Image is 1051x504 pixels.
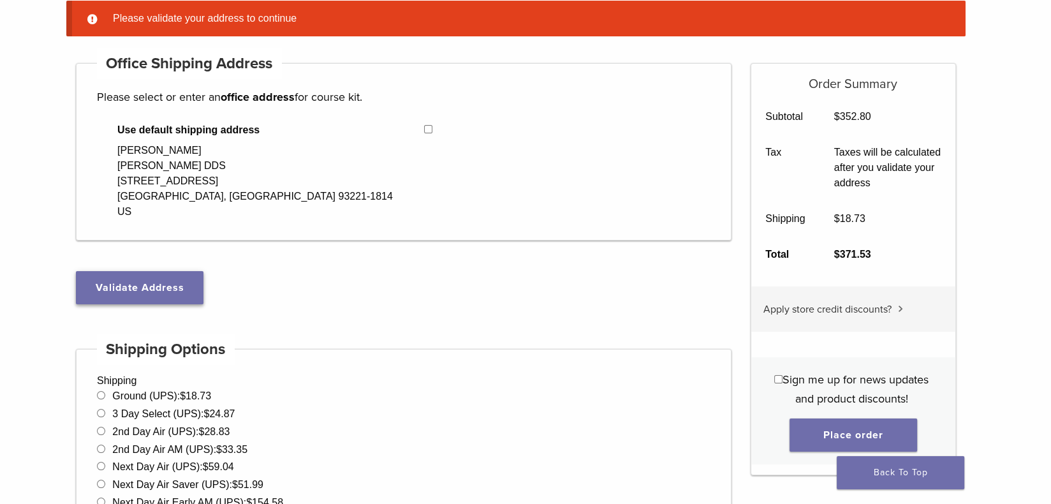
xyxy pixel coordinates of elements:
[117,143,393,219] div: [PERSON_NAME] [PERSON_NAME] DDS [STREET_ADDRESS] [GEOGRAPHIC_DATA], [GEOGRAPHIC_DATA] 93221-1814 US
[112,444,247,455] label: 2nd Day Air AM (UPS):
[232,479,238,490] span: $
[203,461,234,472] bdi: 59.04
[204,408,210,419] span: $
[112,390,211,401] label: Ground (UPS):
[837,456,964,489] a: Back To Top
[751,99,820,135] th: Subtotal
[751,237,820,272] th: Total
[112,408,235,419] label: 3 Day Select (UPS):
[76,271,203,304] button: Validate Address
[834,213,840,224] span: $
[97,334,235,365] h4: Shipping Options
[204,408,235,419] bdi: 24.87
[112,461,233,472] label: Next Day Air (UPS):
[819,135,955,201] td: Taxes will be calculated after you validate your address
[783,373,929,406] span: Sign me up for news updates and product discounts!
[790,419,917,452] button: Place order
[751,135,820,201] th: Tax
[117,122,424,138] span: Use default shipping address
[108,11,945,26] li: Please validate your address to continue
[751,64,956,92] h5: Order Summary
[97,87,710,107] p: Please select or enter an for course kit.
[763,303,892,316] span: Apply store credit discounts?
[751,201,820,237] th: Shipping
[216,444,222,455] span: $
[180,390,211,401] bdi: 18.73
[216,444,247,455] bdi: 33.35
[834,249,871,260] bdi: 371.53
[221,90,295,104] strong: office address
[834,111,840,122] span: $
[834,249,840,260] span: $
[112,426,230,437] label: 2nd Day Air (UPS):
[774,375,783,383] input: Sign me up for news updates and product discounts!
[834,213,865,224] bdi: 18.73
[180,390,186,401] span: $
[203,461,209,472] span: $
[199,426,230,437] bdi: 28.83
[834,111,871,122] bdi: 352.80
[232,479,263,490] bdi: 51.99
[97,48,282,79] h4: Office Shipping Address
[199,426,205,437] span: $
[112,479,263,490] label: Next Day Air Saver (UPS):
[898,306,903,312] img: caret.svg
